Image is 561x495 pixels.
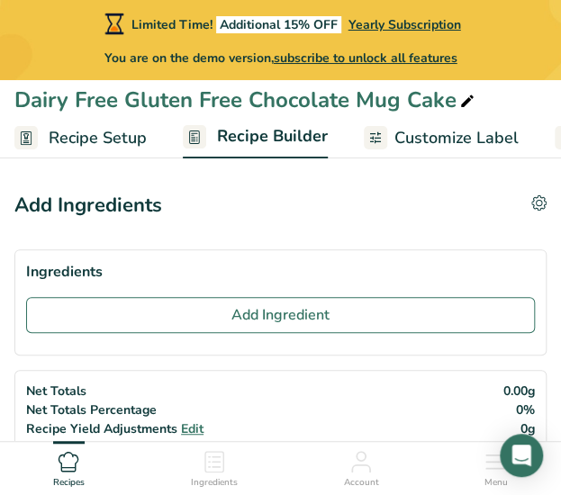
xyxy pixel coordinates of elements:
a: Recipe Setup [14,118,147,158]
span: 0% [516,401,535,418]
a: Ingredients [191,442,238,490]
div: Limited Time! [101,13,461,34]
span: Menu [484,476,508,490]
span: Recipes [53,476,85,490]
a: Recipes [53,442,85,490]
button: Add Ingredient [26,297,535,333]
span: Account [343,476,378,490]
span: Recipe Yield Adjustments [26,420,177,437]
span: Gross Totals [26,439,99,456]
span: Net Totals [26,382,86,400]
span: subscribe to unlock all features [274,49,457,67]
a: Recipe Builder [183,116,328,159]
div: Dairy Free Gluten Free Chocolate Mug Cake [14,84,478,116]
span: Edit [181,420,204,437]
span: Add Ingredient [231,304,330,326]
span: 0g [520,420,535,437]
div: Ingredients [26,261,535,283]
div: Open Intercom Messenger [500,434,543,477]
span: 0.00g [503,382,535,400]
span: Additional 15% OFF [216,16,341,33]
a: Customize Label [364,118,519,158]
span: Recipe Builder [217,124,328,148]
span: Customize Label [394,126,519,150]
span: Ingredients [191,476,238,490]
span: Yearly Subscription [348,16,461,33]
span: Net Totals Percentage [26,401,157,418]
a: Account [343,442,378,490]
span: You are on the demo version, [104,49,457,67]
span: Recipe Setup [49,126,147,150]
div: Add Ingredients [14,191,162,220]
